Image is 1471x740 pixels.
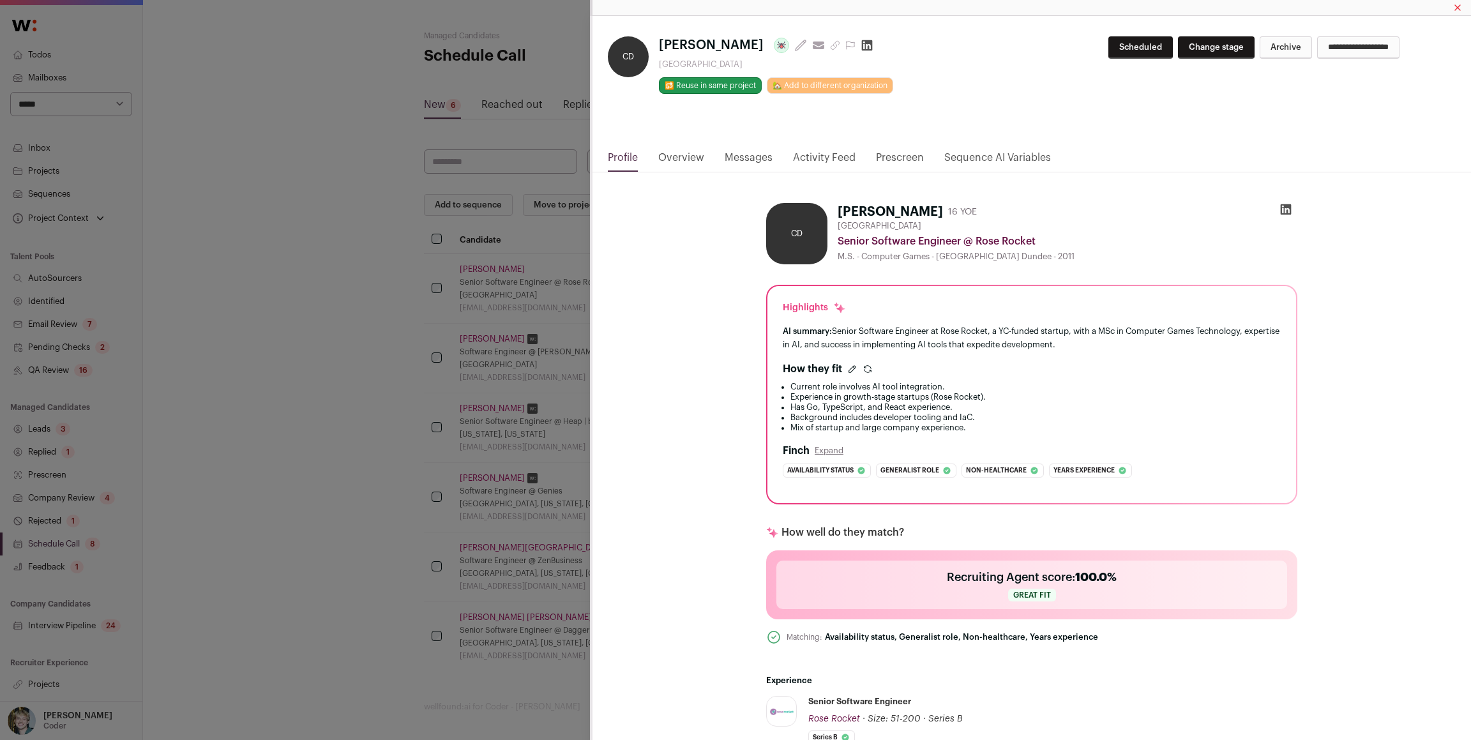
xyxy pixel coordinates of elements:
[783,361,842,377] h2: How they fit
[838,252,1297,262] div: M.S. - Computer Games - [GEOGRAPHIC_DATA] Dundee - 2011
[944,150,1051,172] a: Sequence AI Variables
[790,402,1281,412] li: Has Go, TypeScript, and React experience.
[790,423,1281,433] li: Mix of startup and large company experience.
[808,714,860,723] span: Rose Rocket
[781,525,904,540] p: How well do they match?
[880,464,939,477] span: Generalist role
[766,676,1297,686] h2: Experience
[808,696,911,707] div: Senior Software Engineer
[966,464,1027,477] span: Non-healthcare
[876,150,924,172] a: Prescreen
[725,150,773,172] a: Messages
[815,446,843,456] button: Expand
[825,632,1098,642] div: Availability status, Generalist role, Non-healthcare, Years experience
[948,206,977,218] div: 16 YOE
[608,150,638,172] a: Profile
[787,631,822,643] div: Matching:
[790,392,1281,402] li: Experience in growth-stage startups (Rose Rocket).
[787,464,854,477] span: Availability status
[783,301,846,314] div: Highlights
[790,382,1281,392] li: Current role involves AI tool integration.
[766,203,827,264] div: CD
[783,327,832,335] span: AI summary:
[659,77,762,94] button: 🔂 Reuse in same project
[1075,571,1117,583] span: 100.0%
[659,36,764,54] span: [PERSON_NAME]
[928,714,963,723] span: Series B
[608,36,649,77] div: CD
[783,443,810,458] h2: Finch
[838,203,943,221] h1: [PERSON_NAME]
[659,59,893,70] div: [GEOGRAPHIC_DATA]
[783,324,1281,351] div: Senior Software Engineer at Rose Rocket, a YC-funded startup, with a MSc in Computer Games Techno...
[767,77,893,94] a: 🏡 Add to different organization
[1008,589,1056,601] span: Great fit
[1260,36,1312,59] button: Archive
[923,713,926,725] span: ·
[767,706,796,716] img: c7488c1436c5bf7b16cfd364d3ea09251c66be833f5610236687d6b438383feb.jpg
[658,150,704,172] a: Overview
[947,568,1117,586] h2: Recruiting Agent score:
[1178,36,1255,59] button: Change stage
[838,221,921,231] span: [GEOGRAPHIC_DATA]
[838,234,1297,249] div: Senior Software Engineer @ Rose Rocket
[863,714,921,723] span: · Size: 51-200
[790,412,1281,423] li: Background includes developer tooling and IaC.
[1108,36,1173,59] button: Scheduled
[793,150,856,172] a: Activity Feed
[1053,464,1115,477] span: Years experience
